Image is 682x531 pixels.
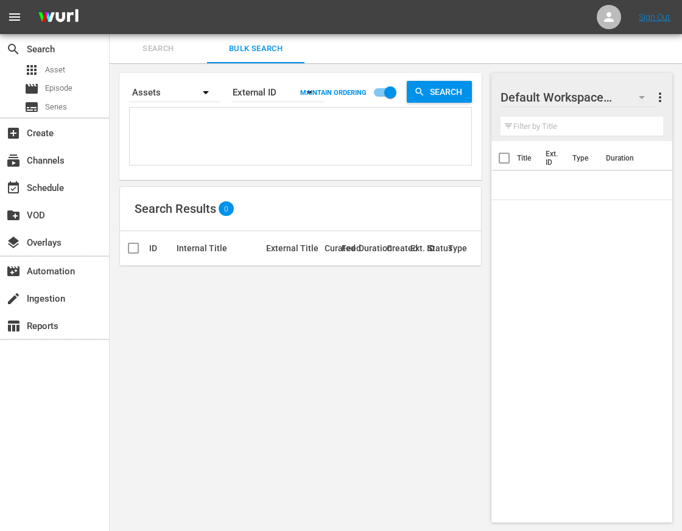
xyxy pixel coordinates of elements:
div: External ID [233,75,324,109]
span: Channels [6,153,21,168]
span: Ingestion [6,291,21,306]
th: Ext. ID [538,141,565,175]
div: Type [448,243,459,253]
span: Episode [45,82,72,94]
span: Automation [6,264,21,279]
div: Duration [359,243,382,253]
th: Type [565,141,599,175]
div: ID [149,243,173,253]
div: External Title [266,243,321,253]
p: MAINTAIN ORDERING [300,89,367,97]
div: Default Workspace [501,80,657,114]
span: menu [7,10,22,24]
span: Search Results [135,201,216,216]
div: Assets [129,75,220,109]
span: Bulk Search [214,42,297,56]
span: 0 [219,204,234,213]
span: Search [117,42,200,56]
a: Sign Out [639,12,670,22]
div: Curated [325,243,338,253]
div: Created [387,243,407,253]
th: Title [517,141,538,175]
span: Episode [24,82,39,96]
div: Ext. ID [410,243,424,253]
span: VOD [6,208,21,223]
span: Asset [24,63,39,77]
span: Series [24,100,39,114]
th: Duration [599,141,672,175]
span: Asset [45,64,65,76]
button: Search [407,81,472,103]
span: 149 [607,86,630,111]
span: Create [6,126,21,141]
span: Search [425,81,472,103]
span: Series [45,101,67,113]
span: Schedule [6,181,21,195]
span: more_vert [653,90,667,105]
span: Search [6,42,21,57]
div: Feed [342,243,355,253]
span: Reports [6,319,21,333]
button: more_vert [653,83,667,112]
div: Internal Title [177,243,262,253]
img: ans4CAIJ8jUAAAAAAAAAAAAAAAAAAAAAAAAgQb4GAAAAAAAAAAAAAAAAAAAAAAAAJMjXAAAAAAAAAAAAAAAAAAAAAAAAgAT5G... [29,3,88,32]
span: Overlays [6,235,21,250]
div: Status [427,243,445,253]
